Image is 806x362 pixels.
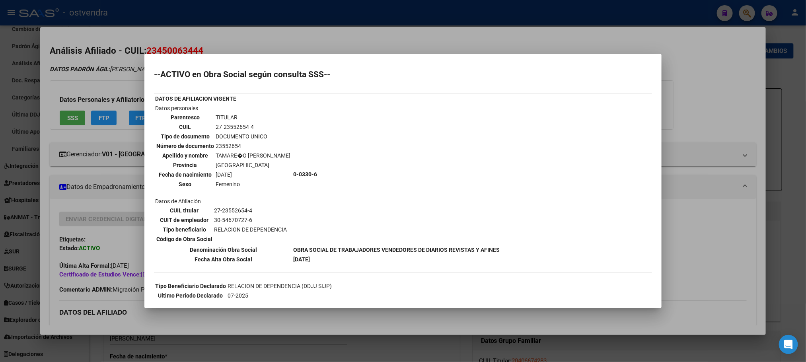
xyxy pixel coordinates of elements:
[227,282,445,290] td: RELACION DE DEPENDENCIA (DDJJ SIJP)
[214,225,287,234] td: RELACION DE DEPENDENCIA
[215,123,291,131] td: 27-23552654-4
[156,170,214,179] th: Fecha de nacimiento
[156,225,213,234] th: Tipo beneficiario
[156,216,213,224] th: CUIT de empleador
[214,206,287,215] td: 27-23552654-4
[156,142,214,150] th: Número de documento
[215,142,291,150] td: 23552654
[155,95,236,102] b: DATOS DE AFILIACION VIGENTE
[155,245,292,254] th: Denominación Obra Social
[215,170,291,179] td: [DATE]
[156,151,214,160] th: Apellido y nombre
[215,161,291,169] td: [GEOGRAPHIC_DATA]
[154,70,652,78] h2: --ACTIVO en Obra Social según consulta SSS--
[156,123,214,131] th: CUIL
[227,291,445,300] td: 07-2025
[214,216,287,224] td: 30-54670727-6
[215,151,291,160] td: TAMARE�O [PERSON_NAME]
[156,132,214,141] th: Tipo de documento
[156,161,214,169] th: Provincia
[293,171,317,177] b: 0-0330-6
[293,247,500,253] b: OBRA SOCIAL DE TRABAJADORES VENDEDORES DE DIARIOS REVISTAS Y AFINES
[156,235,213,243] th: Código de Obra Social
[156,113,214,122] th: Parentesco
[156,180,214,189] th: Sexo
[155,291,226,300] th: Ultimo Período Declarado
[215,113,291,122] td: TITULAR
[779,335,798,354] div: Open Intercom Messenger
[155,104,292,245] td: Datos personales Datos de Afiliación
[293,256,310,263] b: [DATE]
[155,255,292,264] th: Fecha Alta Obra Social
[155,282,226,290] th: Tipo Beneficiario Declarado
[215,132,291,141] td: DOCUMENTO UNICO
[156,206,213,215] th: CUIL titular
[215,180,291,189] td: Femenino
